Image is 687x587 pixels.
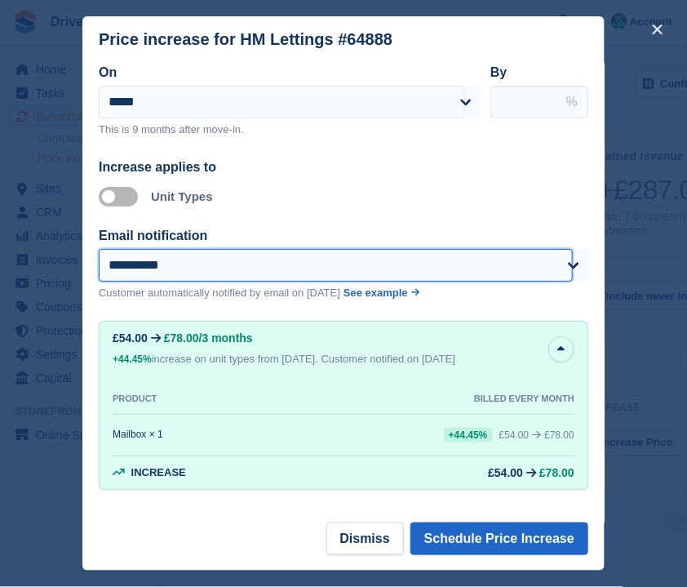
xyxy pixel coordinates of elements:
a: See example [343,285,419,301]
label: Unit Types [151,189,213,203]
label: Apply to unit types [99,195,144,198]
div: Mailbox × 1 [113,429,163,440]
p: Customer automatically notified by email on [DATE] [99,285,340,301]
span: Customer notified on [DATE] [321,353,456,365]
button: Dismiss [326,523,404,555]
span: See example [343,287,408,299]
div: +44.45% [113,351,152,367]
span: Increase [131,466,186,478]
span: £78.00 [544,429,574,441]
label: On [99,65,117,79]
label: Email notification [99,229,207,242]
span: £78.00 [539,466,574,479]
p: This is 9 months after move-in. [99,122,481,138]
div: £54.00 [499,429,530,441]
span: increase on unit types from [DATE]. [113,353,318,365]
div: £54.00 [113,331,148,345]
div: +44.45% [444,428,493,442]
div: £54.00 [488,466,523,479]
div: Increase applies to [99,158,588,177]
div: Price increase for HM Lettings #64888 [99,30,392,49]
button: Schedule Price Increase [410,523,588,555]
label: By [490,65,507,79]
span: /3 months [199,331,253,345]
div: PRODUCT [113,394,157,404]
span: £78.00 [164,331,199,345]
div: BILLED EVERY MONTH [474,394,574,404]
button: close [645,16,671,42]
